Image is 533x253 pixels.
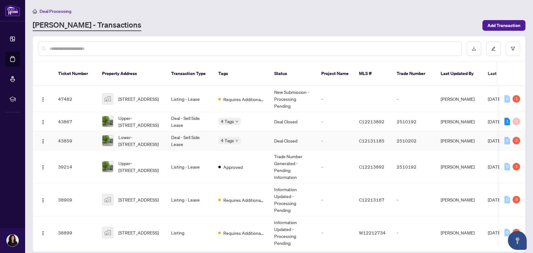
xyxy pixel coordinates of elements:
[166,62,213,86] th: Transaction Type
[488,164,502,170] span: [DATE]
[513,163,520,170] div: 1
[392,131,436,150] td: 2510202
[436,112,483,131] td: [PERSON_NAME]
[392,183,436,216] td: -
[436,86,483,112] td: [PERSON_NAME]
[118,115,161,128] span: Upper-[STREET_ADDRESS]
[316,183,354,216] td: -
[472,46,476,51] span: download
[269,216,316,249] td: Information Updated - Processing Pending
[118,160,161,174] span: Upper-[STREET_ADDRESS]
[41,198,46,203] img: Logo
[38,136,48,146] button: Logo
[102,116,113,127] img: thumbnail-img
[53,183,97,216] td: 38909
[41,97,46,102] img: Logo
[33,9,37,13] span: home
[223,196,264,203] span: Requires Additional Docs
[102,135,113,146] img: thumbnail-img
[53,86,97,112] td: 47482
[316,86,354,112] td: -
[102,194,113,205] img: thumbnail-img
[316,112,354,131] td: -
[467,41,481,56] button: download
[504,95,510,103] div: 0
[513,229,520,236] div: 3
[166,183,213,216] td: Listing - Lease
[508,231,527,250] button: Open asap
[491,46,496,51] span: edit
[488,230,502,235] span: [DATE]
[223,164,243,170] span: Approved
[166,112,213,131] td: Deal - Sell Side Lease
[513,137,520,144] div: 2
[5,5,20,16] img: logo
[38,228,48,238] button: Logo
[504,196,510,203] div: 0
[436,183,483,216] td: [PERSON_NAME]
[488,70,526,77] span: Last Modified Date
[511,46,515,51] span: filter
[118,229,159,236] span: [STREET_ADDRESS]
[166,216,213,249] td: Listing
[269,112,316,131] td: Deal Closed
[38,116,48,127] button: Logo
[269,62,316,86] th: Status
[504,163,510,170] div: 0
[359,197,384,202] span: C12213167
[38,94,48,104] button: Logo
[53,62,97,86] th: Ticket Number
[213,62,269,86] th: Tags
[41,139,46,144] img: Logo
[166,86,213,112] td: Listing - Lease
[316,216,354,249] td: -
[316,150,354,183] td: -
[354,62,392,86] th: MLS #
[223,229,264,236] span: Requires Additional Docs
[392,62,436,86] th: Trade Number
[504,118,510,125] div: 1
[221,137,234,144] span: 4 Tags
[223,96,264,103] span: Requires Additional Docs
[97,62,166,86] th: Property Address
[316,62,354,86] th: Project Name
[488,197,502,202] span: [DATE]
[482,20,525,31] button: Add Transaction
[488,138,502,143] span: [DATE]
[513,95,520,103] div: 1
[436,62,483,86] th: Last Updated By
[316,131,354,150] td: -
[53,112,97,131] td: 43867
[40,8,71,14] span: Deal Processing
[102,227,113,238] img: thumbnail-img
[359,138,384,143] span: C12131185
[41,165,46,170] img: Logo
[221,118,234,125] span: 4 Tags
[269,150,316,183] td: Trade Number Generated - Pending Information
[41,120,46,125] img: Logo
[33,20,141,31] a: [PERSON_NAME] - Transactions
[269,131,316,150] td: Deal Closed
[166,150,213,183] td: Listing - Lease
[235,139,238,142] span: down
[53,150,97,183] td: 39214
[7,234,19,246] img: Profile Icon
[506,41,520,56] button: filter
[436,216,483,249] td: [PERSON_NAME]
[488,119,502,124] span: [DATE]
[392,150,436,183] td: 2510192
[486,41,501,56] button: edit
[359,119,384,124] span: C12213892
[269,183,316,216] td: Information Updated - Processing Pending
[487,20,520,30] span: Add Transaction
[102,94,113,104] img: thumbnail-img
[118,95,159,102] span: [STREET_ADDRESS]
[118,196,159,203] span: [STREET_ADDRESS]
[269,86,316,112] td: New Submission - Processing Pending
[504,137,510,144] div: 0
[53,131,97,150] td: 43859
[392,216,436,249] td: -
[166,131,213,150] td: Deal - Sell Side Lease
[53,216,97,249] td: 38899
[513,118,520,125] div: 0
